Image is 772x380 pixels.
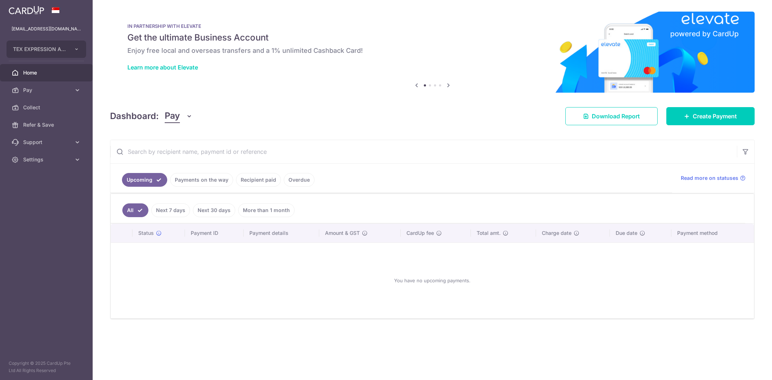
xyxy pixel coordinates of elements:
span: Read more on statuses [681,174,738,182]
th: Payment method [671,224,754,242]
h5: Get the ultimate Business Account [127,32,737,43]
img: CardUp [9,6,44,14]
span: Create Payment [693,112,737,121]
h4: Dashboard: [110,110,159,123]
a: Upcoming [122,173,167,187]
span: Status [138,229,154,237]
div: You have no upcoming payments. [119,249,745,312]
span: CardUp fee [406,229,434,237]
a: Next 7 days [151,203,190,217]
span: Total amt. [477,229,501,237]
a: Read more on statuses [681,174,746,182]
a: Download Report [565,107,658,125]
p: IN PARTNERSHIP WITH ELEVATE [127,23,737,29]
span: Charge date [542,229,571,237]
a: Next 30 days [193,203,235,217]
a: Create Payment [666,107,755,125]
span: Collect [23,104,71,111]
button: Pay [165,109,193,123]
a: Learn more about Elevate [127,64,198,71]
a: Payments on the way [170,173,233,187]
button: TEX EXPRESSION ASSOCIATES [7,41,86,58]
span: Pay [23,86,71,94]
span: Settings [23,156,71,163]
span: Pay [165,109,180,123]
span: Refer & Save [23,121,71,128]
span: Amount & GST [325,229,360,237]
img: Renovation banner [110,12,755,93]
span: Download Report [592,112,640,121]
a: All [122,203,148,217]
h6: Enjoy free local and overseas transfers and a 1% unlimited Cashback Card! [127,46,737,55]
th: Payment ID [185,224,244,242]
span: TEX EXPRESSION ASSOCIATES [13,46,67,53]
a: More than 1 month [238,203,295,217]
span: Home [23,69,71,76]
input: Search by recipient name, payment id or reference [110,140,737,163]
th: Payment details [244,224,320,242]
span: Due date [616,229,637,237]
span: Support [23,139,71,146]
a: Overdue [284,173,315,187]
a: Recipient paid [236,173,281,187]
p: [EMAIL_ADDRESS][DOMAIN_NAME] [12,25,81,33]
iframe: Opens a widget where you can find more information [726,358,765,376]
